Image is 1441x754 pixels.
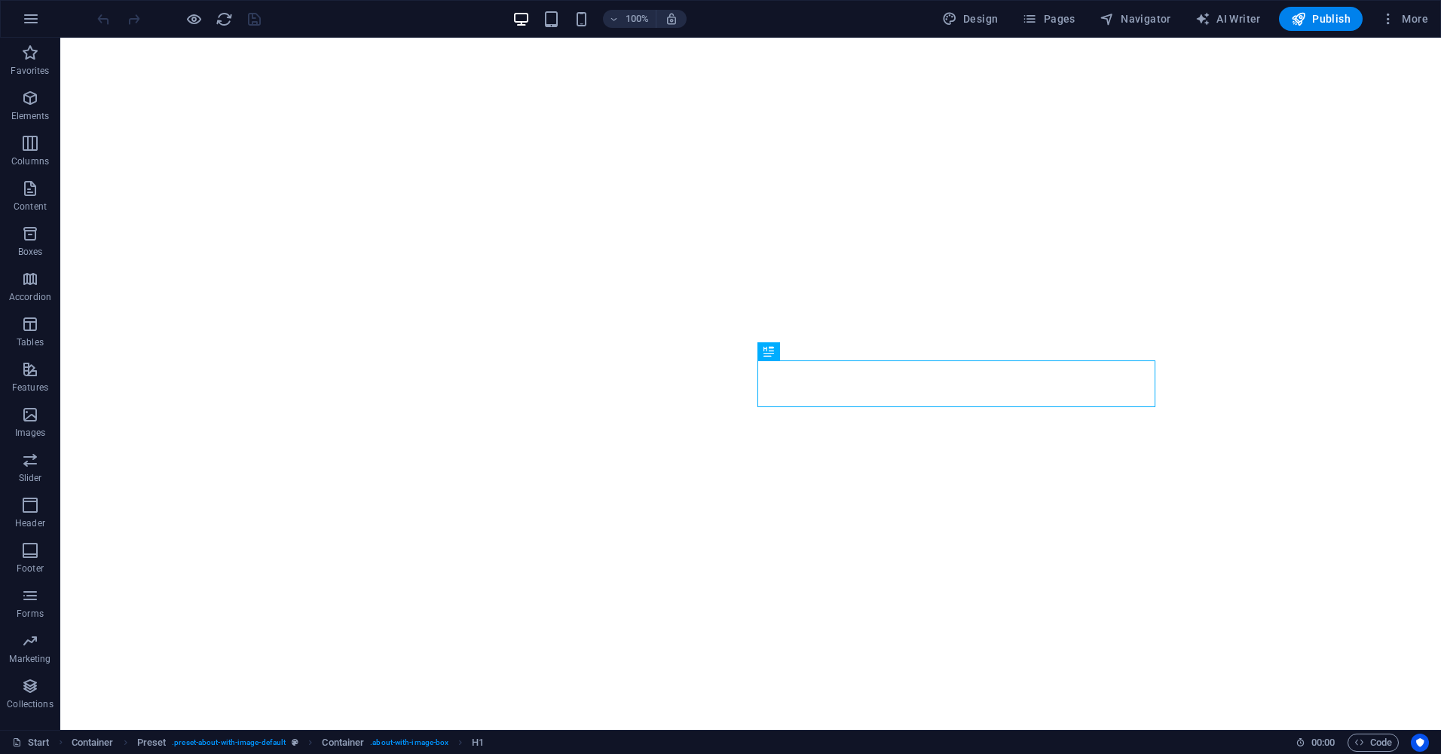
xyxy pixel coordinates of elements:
span: Click to select. Double-click to edit [472,734,484,752]
p: Forms [17,608,44,620]
h6: Session time [1296,734,1335,752]
span: 00 00 [1311,734,1335,752]
button: reload [215,10,233,28]
p: Elements [11,110,50,122]
p: Content [14,201,47,213]
span: Click to select. Double-click to edit [137,734,167,752]
span: : [1322,737,1324,748]
span: Design [942,11,999,26]
p: Features [12,382,48,394]
p: Columns [11,155,49,167]
span: Navigator [1100,11,1171,26]
span: Click to select. Double-click to edit [322,734,364,752]
button: Click here to leave preview mode and continue editing [185,10,203,28]
p: Images [15,427,46,439]
a: Click to cancel selection. Double-click to open Pages [12,734,50,752]
h6: 100% [626,10,650,28]
p: Marketing [9,653,50,665]
p: Boxes [18,246,43,258]
span: Code [1354,734,1392,752]
i: This element is a customizable preset [292,738,298,746]
span: . preset-about-with-image-default [172,734,286,752]
span: Pages [1022,11,1075,26]
p: Slider [19,472,42,484]
button: Usercentrics [1411,734,1429,752]
p: Footer [17,562,44,575]
p: Accordion [9,291,51,303]
nav: breadcrumb [72,734,485,752]
button: Code [1348,734,1399,752]
button: Navigator [1094,7,1177,31]
button: AI Writer [1189,7,1267,31]
span: Publish [1291,11,1351,26]
p: Collections [7,698,53,710]
span: More [1381,11,1428,26]
i: On resize automatically adjust zoom level to fit chosen device. [665,12,678,26]
i: Reload page [216,11,233,28]
p: Tables [17,336,44,348]
div: Design (Ctrl+Alt+Y) [936,7,1005,31]
button: 100% [603,10,656,28]
button: Design [936,7,1005,31]
button: Publish [1279,7,1363,31]
p: Favorites [11,65,49,77]
button: Pages [1016,7,1081,31]
span: . about-with-image-box [370,734,448,752]
button: More [1375,7,1434,31]
span: Click to select. Double-click to edit [72,734,114,752]
span: AI Writer [1195,11,1261,26]
p: Header [15,517,45,529]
